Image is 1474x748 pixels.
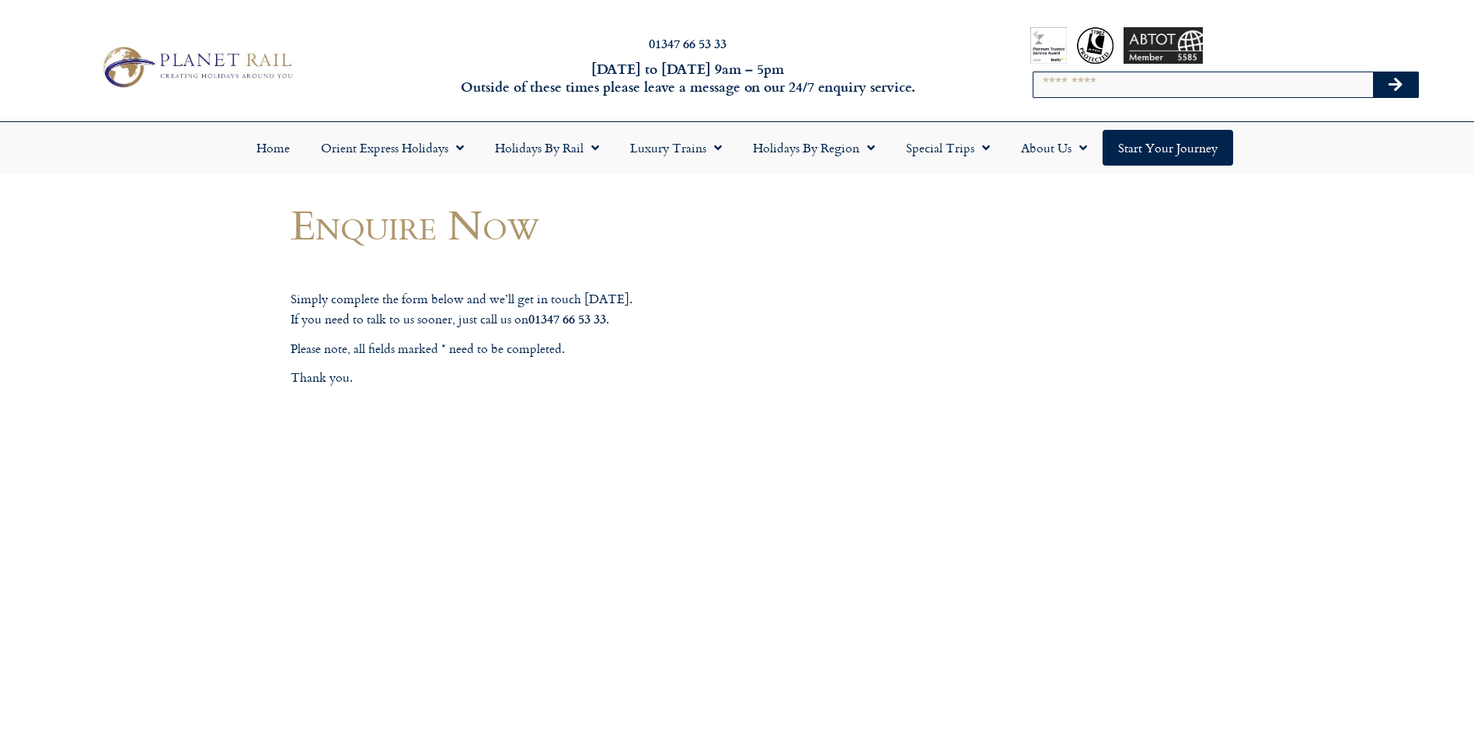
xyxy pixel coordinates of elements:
a: Holidays by Rail [479,130,615,166]
a: Orient Express Holidays [305,130,479,166]
a: Special Trips [890,130,1005,166]
p: Please note, all fields marked * need to be completed. [291,339,873,359]
strong: 01347 66 53 33 [528,309,606,327]
a: Holidays by Region [737,130,890,166]
a: Luxury Trains [615,130,737,166]
h1: Enquire Now [291,201,873,247]
h6: [DATE] to [DATE] 9am – 5pm Outside of these times please leave a message on our 24/7 enquiry serv... [397,60,979,96]
a: Home [241,130,305,166]
img: Planet Rail Train Holidays Logo [95,42,298,92]
button: Search [1373,72,1418,97]
a: About Us [1005,130,1103,166]
a: Start your Journey [1103,130,1233,166]
a: 01347 66 53 33 [649,34,727,52]
p: Simply complete the form below and we’ll get in touch [DATE]. If you need to talk to us sooner, j... [291,289,873,330]
p: Thank you. [291,368,873,388]
nav: Menu [8,130,1466,166]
